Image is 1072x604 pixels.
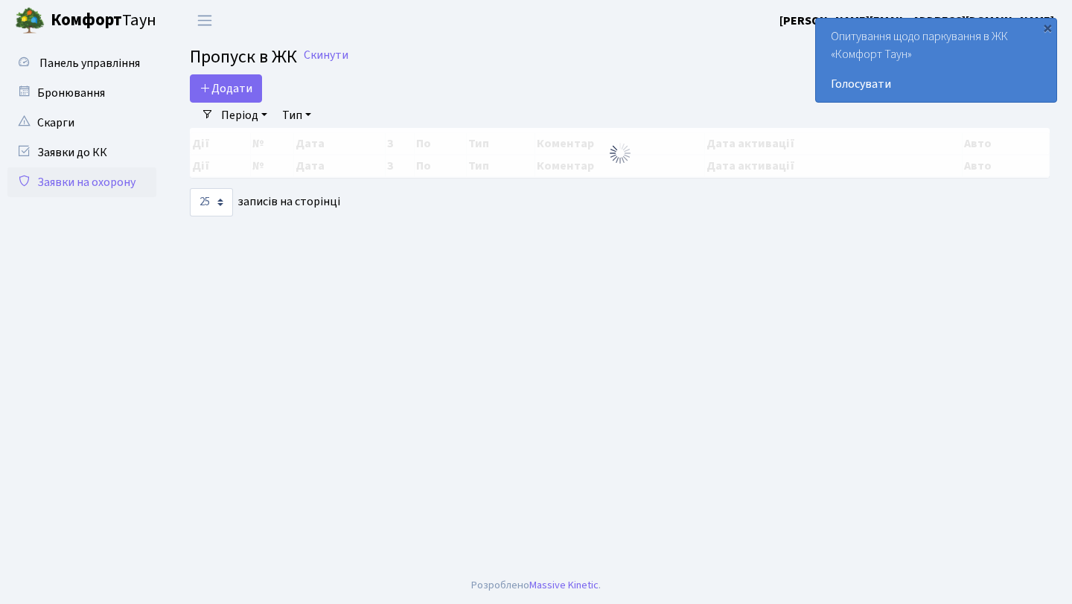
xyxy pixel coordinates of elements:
a: Період [215,103,273,128]
a: Панель управління [7,48,156,78]
b: [PERSON_NAME][EMAIL_ADDRESS][DOMAIN_NAME] [779,13,1054,29]
a: Massive Kinetic [529,577,599,593]
a: Тип [276,103,317,128]
label: записів на сторінці [190,188,340,216]
img: logo.png [15,6,45,36]
a: [PERSON_NAME][EMAIL_ADDRESS][DOMAIN_NAME] [779,12,1054,30]
div: × [1040,20,1055,35]
a: Скарги [7,108,156,138]
a: Заявки до КК [7,138,156,167]
select: записів на сторінці [190,188,233,216]
div: Розроблено . [471,577,601,594]
div: Опитування щодо паркування в ЖК «Комфорт Таун» [816,19,1056,102]
a: Голосувати [831,75,1041,93]
a: Заявки на охорону [7,167,156,197]
span: Додати [200,80,252,97]
a: Бронювання [7,78,156,108]
a: Додати [190,74,262,103]
button: Переключити навігацію [186,8,223,33]
a: Скинути [304,48,348,62]
img: Обробка... [608,141,632,165]
span: Пропуск в ЖК [190,44,297,70]
b: Комфорт [51,8,122,32]
span: Панель управління [39,55,140,71]
span: Таун [51,8,156,33]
